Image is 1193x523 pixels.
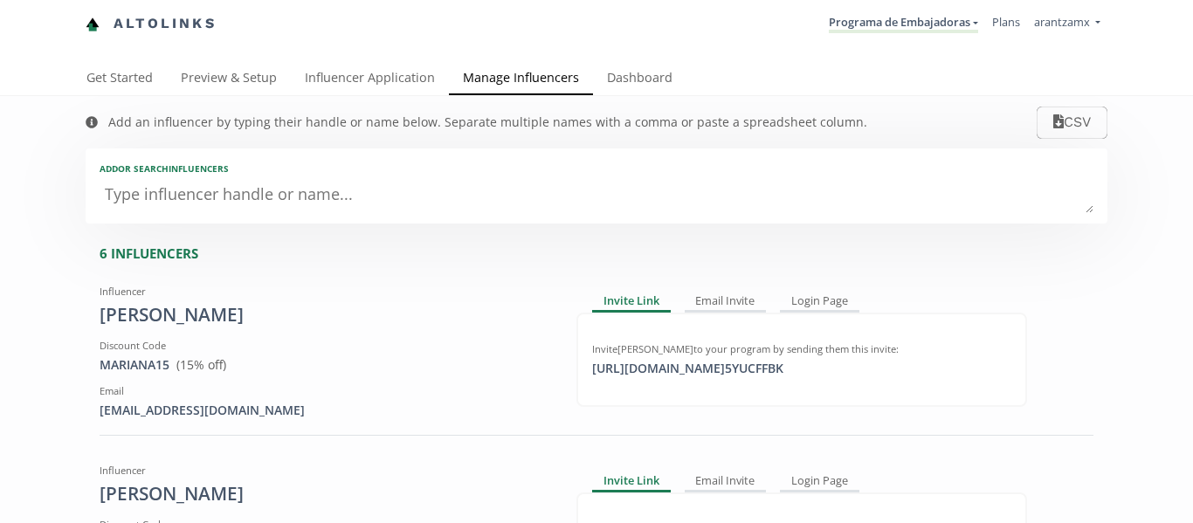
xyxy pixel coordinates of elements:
[100,384,550,398] div: Email
[72,62,167,97] a: Get Started
[1034,14,1100,34] a: arantzamx
[685,292,767,313] div: Email Invite
[100,285,550,299] div: Influencer
[449,62,593,97] a: Manage Influencers
[685,471,767,492] div: Email Invite
[100,244,1107,263] div: 6 INFLUENCERS
[167,62,291,97] a: Preview & Setup
[86,10,217,38] a: Altolinks
[176,356,226,373] span: ( 15 % off)
[100,464,550,478] div: Influencer
[582,360,794,377] div: [URL][DOMAIN_NAME] 5YUCFFBK
[992,14,1020,30] a: Plans
[100,356,169,373] a: MARIANA15
[108,114,867,131] div: Add an influencer by typing their handle or name below. Separate multiple names with a comma or p...
[100,339,550,353] div: Discount Code
[780,292,859,313] div: Login Page
[1034,14,1090,30] span: arantzamx
[593,62,686,97] a: Dashboard
[829,14,978,33] a: Programa de Embajadoras
[592,292,671,313] div: Invite Link
[100,162,1093,175] div: Add or search INFLUENCERS
[291,62,449,97] a: Influencer Application
[100,302,550,328] div: [PERSON_NAME]
[100,481,550,507] div: [PERSON_NAME]
[100,402,550,419] div: [EMAIL_ADDRESS][DOMAIN_NAME]
[780,471,859,492] div: Login Page
[86,17,100,31] img: favicon-32x32.png
[1037,107,1107,139] button: CSV
[592,471,671,492] div: Invite Link
[592,342,1011,356] div: Invite [PERSON_NAME] to your program by sending them this invite:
